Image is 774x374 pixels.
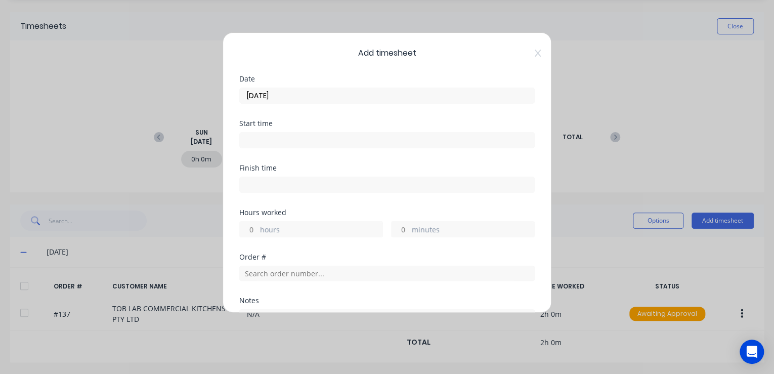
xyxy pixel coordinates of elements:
label: minutes [412,224,534,237]
div: Order # [239,254,535,261]
div: Open Intercom Messenger [740,340,764,364]
input: Search order number... [239,266,535,281]
input: 0 [392,222,409,237]
div: Notes [239,297,535,304]
span: Add timesheet [239,47,535,59]
div: Date [239,75,535,82]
